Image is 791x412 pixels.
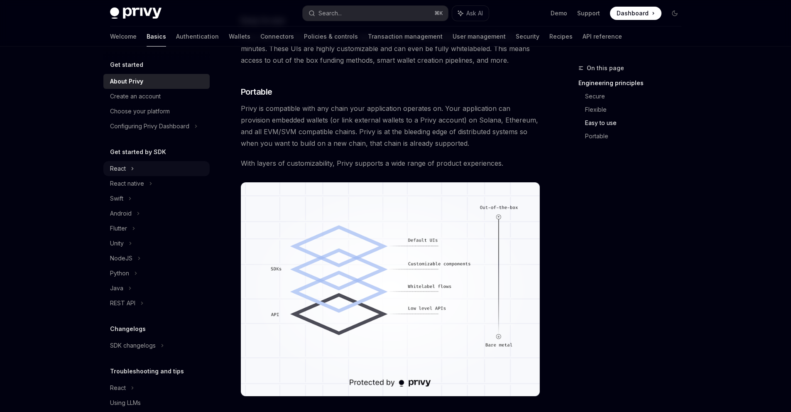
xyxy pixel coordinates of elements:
a: API reference [583,27,622,47]
div: Java [110,283,123,293]
div: Configuring Privy Dashboard [110,121,189,131]
button: Search...⌘K [303,6,448,21]
span: Dashboard [617,9,649,17]
a: Welcome [110,27,137,47]
a: Engineering principles [578,76,688,90]
button: Ask AI [452,6,489,21]
div: NodeJS [110,253,132,263]
a: Transaction management [368,27,443,47]
div: Create an account [110,91,161,101]
a: About Privy [103,74,210,89]
span: Portable [241,86,272,98]
a: Flexible [585,103,688,116]
a: Authentication [176,27,219,47]
a: Policies & controls [304,27,358,47]
a: Demo [551,9,567,17]
div: Search... [318,8,342,18]
img: dark logo [110,7,162,19]
h5: Get started by SDK [110,147,166,157]
a: Recipes [549,27,573,47]
div: About Privy [110,76,143,86]
div: SDK changelogs [110,341,156,351]
span: Privy is compatible with any chain your application operates on. Your application can provision e... [241,103,540,149]
span: On this page [587,63,624,73]
div: Flutter [110,223,127,233]
div: Unity [110,238,124,248]
a: Using LLMs [103,395,210,410]
a: Portable [585,130,688,143]
div: Android [110,208,132,218]
a: Choose your platform [103,104,210,119]
div: Using LLMs [110,398,141,408]
span: Ask AI [466,9,483,17]
h5: Get started [110,60,143,70]
a: Connectors [260,27,294,47]
a: Support [577,9,600,17]
a: Wallets [229,27,250,47]
a: Dashboard [610,7,661,20]
span: Privy has out of the box UIs so your app can support authentication and wallet flows in minutes. ... [241,31,540,66]
div: React [110,383,126,393]
div: Swift [110,194,123,204]
span: With layers of customizability, Privy supports a wide range of product experiences. [241,157,540,169]
span: ⌘ K [434,10,443,17]
a: User management [453,27,506,47]
div: Choose your platform [110,106,170,116]
h5: Changelogs [110,324,146,334]
a: Easy to use [585,116,688,130]
div: React native [110,179,144,189]
div: Python [110,268,129,278]
a: Create an account [103,89,210,104]
a: Basics [147,27,166,47]
div: React [110,164,126,174]
img: images/Customization.png [241,182,540,396]
a: Secure [585,90,688,103]
button: Toggle dark mode [668,7,681,20]
div: REST API [110,298,135,308]
a: Security [516,27,539,47]
h5: Troubleshooting and tips [110,366,184,376]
